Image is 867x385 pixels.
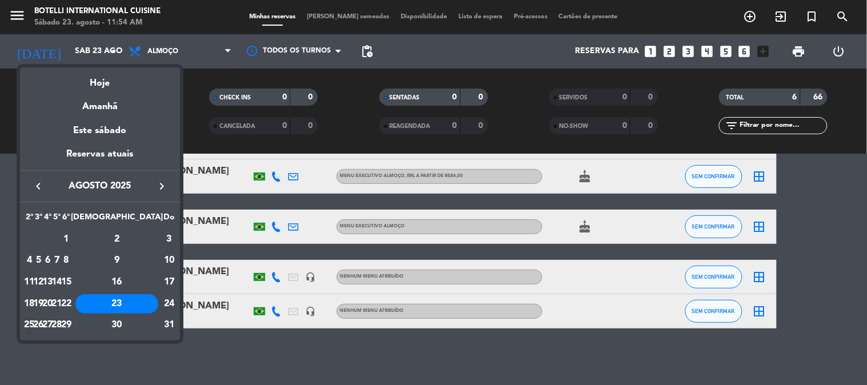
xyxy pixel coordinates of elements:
div: 17 [163,272,175,292]
td: 25 de agosto de 2025 [25,314,34,336]
i: keyboard_arrow_left [31,179,45,193]
div: 24 [163,294,175,314]
th: Terça-feira [34,211,43,228]
div: 12 [34,272,43,292]
td: 12 de agosto de 2025 [34,271,43,293]
td: 19 de agosto de 2025 [34,293,43,315]
div: 23 [75,294,158,314]
td: 8 de agosto de 2025 [62,250,71,271]
div: 8 [62,251,70,270]
td: 18 de agosto de 2025 [25,293,34,315]
div: 5 [34,251,43,270]
td: 7 de agosto de 2025 [52,250,61,271]
button: keyboard_arrow_right [151,179,172,194]
div: 2 [75,230,158,249]
div: Hoje [20,67,180,91]
td: 29 de agosto de 2025 [62,314,71,336]
td: 30 de agosto de 2025 [71,314,163,336]
i: keyboard_arrow_right [155,179,169,193]
div: 19 [34,294,43,314]
th: Quinta-feira [52,211,61,228]
div: Amanhã [20,91,180,114]
td: 26 de agosto de 2025 [34,314,43,336]
td: 27 de agosto de 2025 [43,314,52,336]
td: 31 de agosto de 2025 [163,314,175,336]
td: 17 de agosto de 2025 [163,271,175,293]
div: 30 [75,315,158,335]
div: 21 [53,294,61,314]
td: 3 de agosto de 2025 [163,228,175,250]
span: agosto 2025 [49,179,151,194]
td: 16 de agosto de 2025 [71,271,163,293]
div: 27 [43,315,52,335]
div: 15 [62,272,70,292]
td: 11 de agosto de 2025 [25,271,34,293]
div: 16 [75,272,158,292]
div: 7 [53,251,61,270]
div: 28 [53,315,61,335]
div: 10 [163,251,175,270]
td: 14 de agosto de 2025 [52,271,61,293]
td: 2 de agosto de 2025 [71,228,163,250]
td: 5 de agosto de 2025 [34,250,43,271]
th: Domingo [163,211,175,228]
div: 1 [62,230,70,249]
td: AGO [25,228,62,250]
div: 29 [62,315,70,335]
th: Quarta-feira [43,211,52,228]
td: 10 de agosto de 2025 [163,250,175,271]
td: 1 de agosto de 2025 [62,228,71,250]
td: 20 de agosto de 2025 [43,293,52,315]
div: 26 [34,315,43,335]
div: 22 [62,294,70,314]
div: 25 [25,315,34,335]
th: Sexta-feira [62,211,71,228]
th: Segunda-feira [25,211,34,228]
td: 9 de agosto de 2025 [71,250,163,271]
div: 4 [25,251,34,270]
div: 11 [25,272,34,292]
div: 31 [163,315,175,335]
button: keyboard_arrow_left [28,179,49,194]
td: 6 de agosto de 2025 [43,250,52,271]
td: 15 de agosto de 2025 [62,271,71,293]
div: 20 [43,294,52,314]
td: 4 de agosto de 2025 [25,250,34,271]
td: 21 de agosto de 2025 [52,293,61,315]
div: 6 [43,251,52,270]
div: 9 [75,251,158,270]
td: 23 de agosto de 2025 [71,293,163,315]
td: 22 de agosto de 2025 [62,293,71,315]
td: 28 de agosto de 2025 [52,314,61,336]
td: 13 de agosto de 2025 [43,271,52,293]
div: Reservas atuais [20,147,180,170]
div: 13 [43,272,52,292]
div: Este sábado [20,115,180,147]
div: 18 [25,294,34,314]
div: 3 [163,230,175,249]
div: 14 [53,272,61,292]
th: Sábado [71,211,163,228]
td: 24 de agosto de 2025 [163,293,175,315]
